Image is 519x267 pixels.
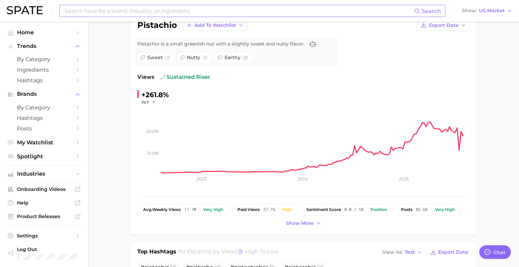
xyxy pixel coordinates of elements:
[194,22,236,28] span: Add to Watchlist
[422,8,441,14] span: Search
[405,250,415,254] span: Text
[160,73,210,81] span: sustained riser
[143,207,181,212] span: weekly views
[17,43,71,49] span: Trends
[141,99,149,105] span: YoY
[17,29,71,36] span: Home
[137,21,177,29] h1: pistachio
[203,207,223,212] div: Very high
[137,73,154,81] span: Views
[182,19,247,31] button: Add to Watchlist
[428,248,470,257] button: Export Data
[17,77,71,84] span: Hashtags
[17,246,86,252] span: Log Out
[5,102,83,113] a: by Category
[243,55,248,60] button: Flag as miscategorized or irrelevant
[5,123,83,134] a: Posts
[5,169,83,179] button: Industries
[160,74,165,80] img: sustained riser
[429,22,459,28] span: Export Data
[166,55,170,60] button: Flag as miscategorized or irrelevant
[416,207,428,212] span: 82.6k
[5,41,83,51] button: Trends
[147,54,163,61] span: sweet
[5,113,83,123] a: Hashtags
[225,54,241,61] span: earthy
[5,151,83,162] a: Spotlight
[5,231,83,241] a: Settings
[417,19,470,31] button: Export Data
[17,213,71,219] span: Product Releases
[5,65,83,75] a: Ingredients
[282,207,292,212] div: High
[17,233,71,239] span: Settings
[178,248,278,257] h2: for by Views
[232,204,298,215] button: paid views27.1%High
[399,176,409,181] tspan: 2025
[5,198,83,208] a: Help
[143,207,152,212] abbr: average
[245,248,278,255] span: high to low
[344,207,363,212] span: 8.0 / 10
[137,40,305,48] span: Pistachio is a small greenish nut with a slightly sweet and nutty flavor.
[297,176,308,181] tspan: 2024
[435,207,455,212] div: Very high
[187,248,212,255] span: pistachio
[5,54,83,65] a: by Category
[237,207,260,212] span: paid views
[17,139,71,146] span: My Watchlist
[306,207,341,212] span: sentiment score
[382,250,403,254] span: View As
[141,89,169,100] div: +261.8%
[395,204,461,215] button: posts82.6kVery high
[5,75,83,86] a: Hashtags
[5,244,83,262] a: Log out. Currently logged in with e-mail laura.epstein@givaudan.com.
[203,55,208,60] button: Flag as miscategorized or irrelevant
[284,219,323,228] button: Show more
[5,137,83,148] a: My Watchlist
[17,67,71,73] span: Ingredients
[381,248,424,257] button: View AsText
[17,115,71,121] span: Hashtags
[263,207,275,212] span: 27.1%
[187,54,200,61] span: nutty
[438,249,468,255] span: Export Data
[137,204,229,215] button: avg.weekly views17.7mVery high
[460,6,514,15] button: ShowUS Market
[17,171,71,177] span: Industries
[141,99,156,105] button: YoY
[370,207,387,212] div: Positive
[17,104,71,111] span: by Category
[184,207,196,212] span: 17.7m
[17,56,71,63] span: by Category
[286,220,314,226] span: Show more
[17,200,71,206] span: Help
[7,6,43,14] img: SPATE
[17,153,71,160] span: Spotlight
[479,9,505,13] span: US Market
[5,27,83,38] a: Home
[17,125,71,132] span: Posts
[147,150,158,155] tspan: 10.0m
[137,248,176,257] h1: Top Hashtags
[64,5,414,17] input: Search here for a brand, industry, or ingredient
[5,89,83,99] button: Brands
[462,9,477,13] span: Show
[17,91,71,97] span: Brands
[197,176,207,181] tspan: 2023
[146,129,158,134] tspan: 20.0m
[401,207,412,212] span: posts
[5,211,83,221] a: Product Releases
[17,186,71,192] span: Onboarding Videos
[5,184,83,194] a: Onboarding Videos
[301,204,392,215] button: sentiment score8.0 / 10Positive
